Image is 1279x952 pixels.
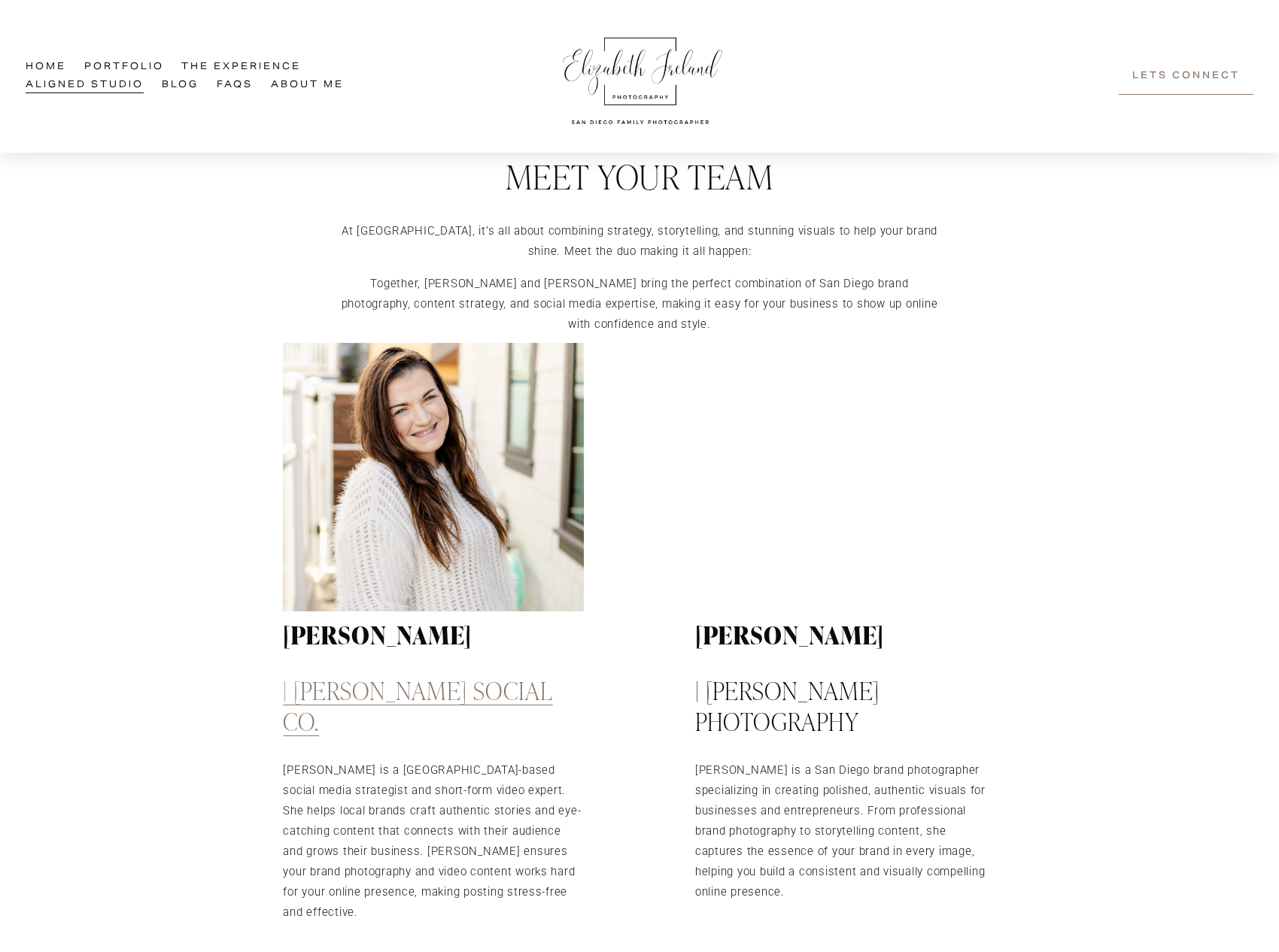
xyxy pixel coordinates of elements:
a: Blog [162,77,199,95]
a: Aligned Studio [26,77,144,95]
p: [PERSON_NAME] is a San Diego brand photographer specializing in creating polished, authentic visu... [695,760,996,902]
a: Portfolio [84,59,164,77]
a: Lets Connect [1119,58,1253,94]
a: FAQs [217,77,253,95]
p: Together, [PERSON_NAME] and [PERSON_NAME] bring the perfect combination of San Diego brand photog... [335,274,945,335]
a: folder dropdown [181,59,301,77]
strong: [PERSON_NAME] [283,618,472,652]
a: About Me [271,77,344,95]
span: The Experience [181,59,301,75]
h2: Meet your team [335,156,945,197]
strong: [PERSON_NAME] [695,618,884,652]
a: | [PERSON_NAME] Social Co. [283,674,552,737]
img: Elizabeth Ireland Photography San Diego Family Photographer [554,23,728,130]
h3: | [PERSON_NAME] Photography [695,675,996,736]
p: [PERSON_NAME] is a [GEOGRAPHIC_DATA]-based social media strategist and short-form video expert. S... [283,760,584,923]
p: At [GEOGRAPHIC_DATA], it’s all about combining strategy, storytelling, and stunning visuals to he... [335,221,945,262]
a: Home [26,59,66,77]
